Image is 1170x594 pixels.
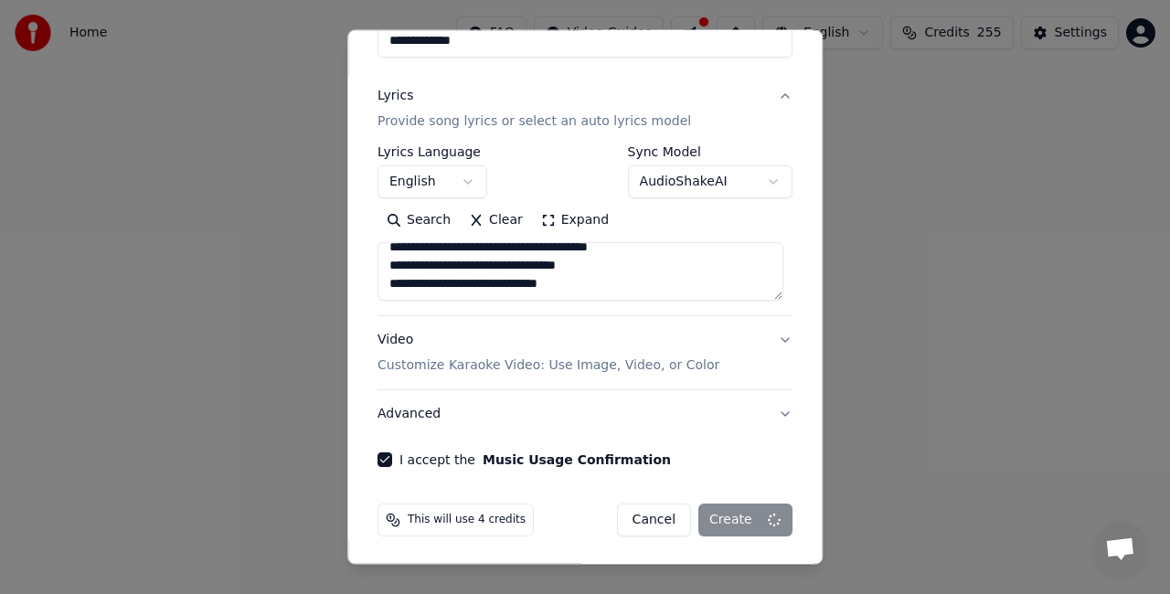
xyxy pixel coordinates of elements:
button: Cancel [617,504,691,536]
label: Sync Model [628,145,792,158]
label: I accept the [399,453,671,466]
button: Expand [532,206,618,235]
p: Provide song lyrics or select an auto lyrics model [378,112,691,131]
p: Customize Karaoke Video: Use Image, Video, or Color [378,356,719,375]
div: LyricsProvide song lyrics or select an auto lyrics model [378,145,792,315]
span: This will use 4 credits [408,513,526,527]
button: Search [378,206,460,235]
button: I accept the [483,453,671,466]
button: Clear [460,206,532,235]
div: Lyrics [378,87,413,105]
div: Video [378,331,719,375]
button: Advanced [378,390,792,438]
button: LyricsProvide song lyrics or select an auto lyrics model [378,72,792,145]
button: VideoCustomize Karaoke Video: Use Image, Video, or Color [378,316,792,389]
label: Lyrics Language [378,145,487,158]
